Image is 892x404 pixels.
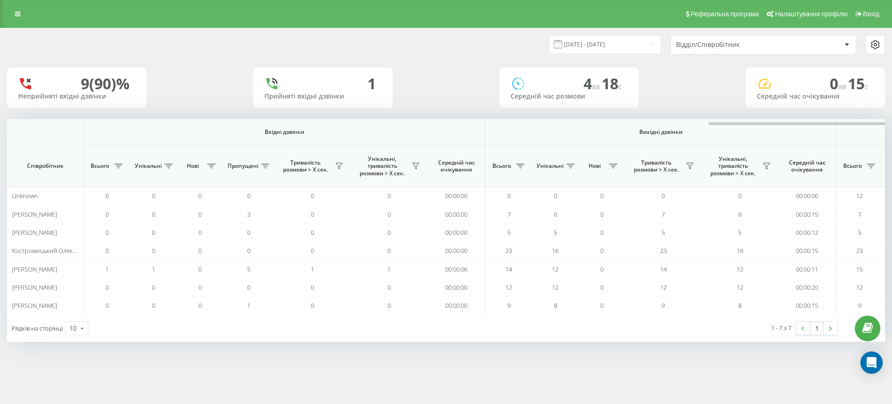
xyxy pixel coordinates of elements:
span: 0 [105,192,109,200]
span: 0 [311,246,314,255]
span: 0 [198,301,202,310]
div: 10 [69,324,77,333]
span: 6 [738,210,741,219]
span: Вихідні дзвінки [507,128,814,136]
span: 1 [311,265,314,273]
span: 16 [737,246,743,255]
span: 1 [152,265,155,273]
span: 5 [247,265,250,273]
span: 0 [105,228,109,237]
span: хв [592,81,602,92]
span: Вихід [863,10,879,18]
td: 00:00:11 [778,260,836,278]
span: Налаштування профілю [775,10,847,18]
span: 0 [387,246,391,255]
span: 0 [600,192,603,200]
span: 15 [856,265,863,273]
div: Середній час очікування [757,93,874,100]
span: 0 [198,246,202,255]
span: 0 [387,210,391,219]
td: 00:00:15 [778,242,836,260]
span: 0 [152,301,155,310]
span: Реферальна програма [691,10,759,18]
span: 18 [602,73,622,93]
span: 0 [198,265,202,273]
span: 0 [152,283,155,291]
span: Унікальні [537,162,564,170]
span: 7 [662,210,665,219]
span: 23 [660,246,667,255]
span: 0 [105,246,109,255]
td: 00:00:00 [427,278,485,297]
span: 9 [662,301,665,310]
span: 0 [247,228,250,237]
span: 0 [600,283,603,291]
span: 15 [848,73,868,93]
span: 0 [198,283,202,291]
span: 5 [738,228,741,237]
span: 5 [858,228,861,237]
span: 0 [662,192,665,200]
span: 12 [505,283,512,291]
span: Середній час очікування [434,159,478,173]
span: 0 [830,73,848,93]
div: Відділ/Співробітник [676,41,787,49]
span: 12 [856,283,863,291]
span: 6 [554,210,557,219]
span: 1 [105,265,109,273]
span: 0 [387,283,391,291]
span: 16 [552,246,558,255]
span: Всього [841,162,864,170]
span: 12 [856,192,863,200]
span: Унікальні [135,162,162,170]
span: 0 [198,192,202,200]
div: 1 - 7 з 7 [771,323,791,332]
span: Нові [583,162,606,170]
span: 0 [600,246,603,255]
span: Унікальні, тривалість розмови > Х сек. [706,155,760,177]
span: Рядків на сторінці [12,324,63,332]
span: Костромицький Олександр [12,246,89,255]
span: [PERSON_NAME] [12,265,57,273]
span: 0 [311,210,314,219]
td: 00:00:00 [427,187,485,205]
span: Тривалість розмови > Х сек. [630,159,683,173]
span: 1 [387,265,391,273]
td: 00:00:00 [427,224,485,242]
div: Неприйняті вхідні дзвінки [18,93,135,100]
div: 1 [367,75,376,93]
span: 8 [554,301,557,310]
td: 00:00:00 [778,187,836,205]
span: Середній час очікування [785,159,829,173]
div: Open Intercom Messenger [860,351,883,374]
span: 0 [247,283,250,291]
span: [PERSON_NAME] [12,210,57,219]
span: [PERSON_NAME] [12,283,57,291]
span: 1 [247,301,250,310]
span: 0 [247,246,250,255]
span: 0 [105,283,109,291]
span: [PERSON_NAME] [12,301,57,310]
span: 0 [198,228,202,237]
td: 00:00:06 [427,260,485,278]
span: 0 [198,210,202,219]
span: 12 [552,265,558,273]
span: 12 [552,283,558,291]
span: 8 [738,301,741,310]
span: 0 [247,192,250,200]
span: 9 [507,301,511,310]
span: 14 [660,265,667,273]
span: 0 [152,210,155,219]
span: Пропущені [228,162,258,170]
span: 7 [507,210,511,219]
span: 0 [600,265,603,273]
td: 00:00:00 [427,205,485,223]
span: 0 [387,228,391,237]
span: Всього [88,162,111,170]
span: 12 [737,283,743,291]
span: 4 [584,73,602,93]
span: [PERSON_NAME] [12,228,57,237]
span: Нові [181,162,204,170]
span: 0 [738,192,741,200]
td: 00:00:00 [427,297,485,315]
